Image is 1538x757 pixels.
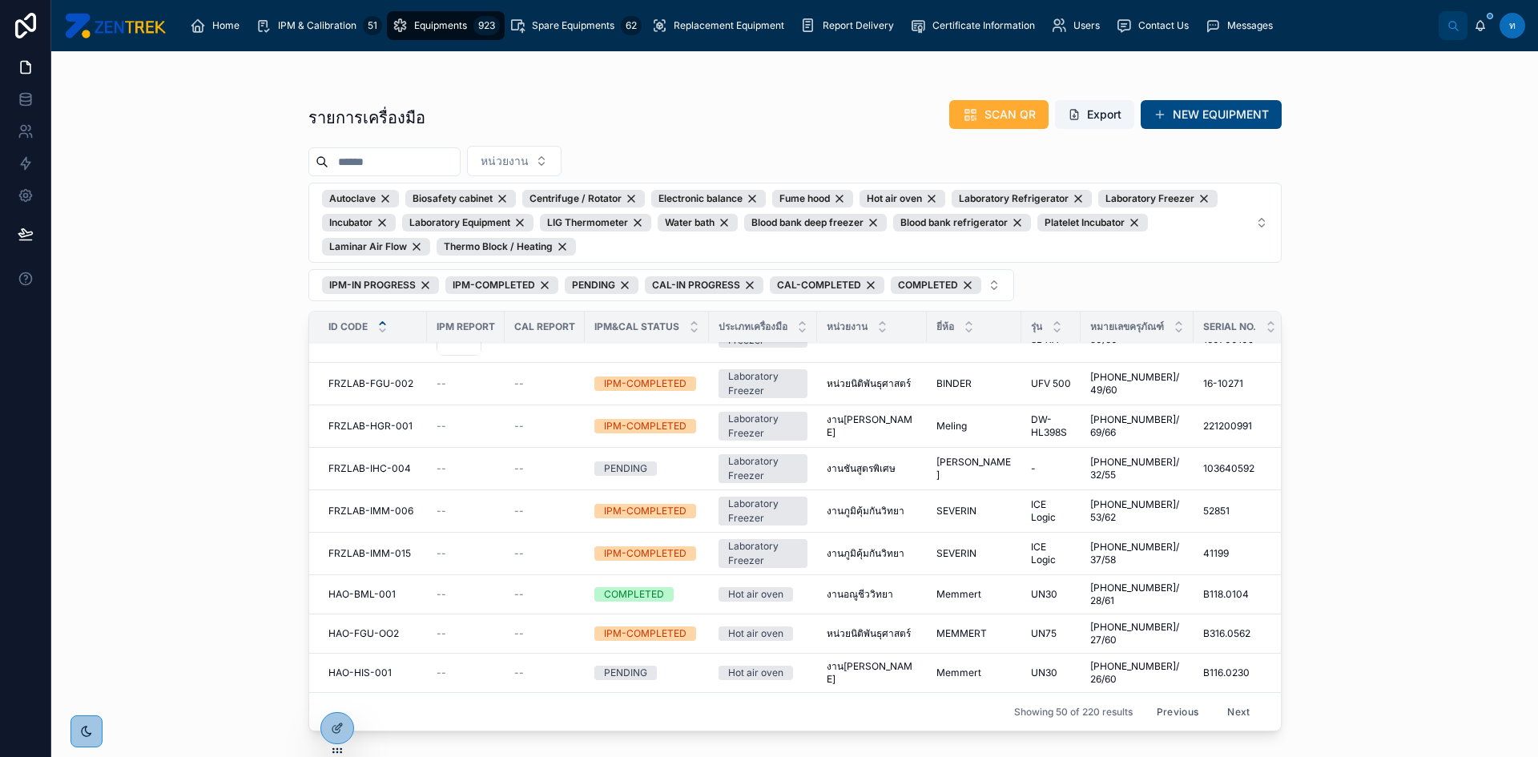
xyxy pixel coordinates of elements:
span: UN30 [1031,588,1057,601]
span: -- [514,627,524,640]
a: SEVERIN [936,547,1012,560]
a: -- [437,588,495,601]
a: B118.0104 [1203,588,1294,601]
button: Unselect INCUBATOR [322,214,396,232]
button: Unselect AUTOCLAVE [322,190,399,207]
a: IPM-COMPLETED [594,419,699,433]
a: -- [514,627,575,640]
a: -- [514,588,575,601]
a: [PHONE_NUMBER]/69/66 [1090,413,1184,439]
a: Meling [936,420,1012,433]
a: Home [185,11,251,40]
span: -- [514,420,524,433]
button: Unselect PENDING [565,276,638,294]
a: -- [514,547,575,560]
span: FRZLAB-IMM-015 [328,547,411,560]
span: UN30 [1031,666,1057,679]
span: [PHONE_NUMBER]/27/60 [1090,621,1184,646]
button: Unselect LAMINAR_AIR_FLOW [322,238,430,256]
a: 16-10271 [1203,377,1294,390]
div: Laminar Air Flow [322,238,430,256]
button: Unselect LABORATORY_REFRIGERATOR [952,190,1092,207]
a: 221200991 [1203,420,1294,433]
div: Laboratory Freezer [728,412,798,441]
span: รุ่น [1031,320,1042,333]
div: IPM-COMPLETED [604,376,686,391]
a: B116.0230 [1203,666,1294,679]
span: FRZLAB-HGR-001 [328,420,413,433]
a: Report Delivery [795,11,905,40]
span: - [1031,462,1036,475]
span: Report Delivery [823,19,894,32]
button: Unselect ELECTRONIC_BALANCE [651,190,766,207]
span: IPM Report [437,320,495,333]
a: Memmert [936,588,1012,601]
div: Platelet Incubator [1037,214,1148,232]
a: งานชันสูตรพิเศษ [827,462,917,475]
span: B316.0562 [1203,627,1250,640]
button: Unselect LIG_THERMOMETER [540,214,651,232]
div: scrollable content [179,8,1439,43]
span: 52851 [1203,505,1230,517]
span: FRZLAB-IMM-006 [328,505,413,517]
div: Autoclave [322,190,399,207]
div: Biosafety cabinet [405,190,516,207]
a: HAO-HIS-001 [328,666,417,679]
a: DW-HL398S [1031,413,1071,439]
span: -- [437,588,446,601]
img: App logo [64,13,166,38]
div: IPM-COMPLETED [604,419,686,433]
span: ประเภทเครื่องมือ [719,320,787,333]
span: ICE Logic [1031,541,1071,566]
button: SCAN QR [949,100,1049,129]
a: -- [514,666,575,679]
a: PENDING [594,666,699,680]
a: IPM-COMPLETED [594,504,699,518]
span: งานชันสูตรพิเศษ [827,462,896,475]
button: Unselect IPM_IN_PROGRESS [322,276,439,294]
span: Equipments [414,19,467,32]
span: HAO-HIS-001 [328,666,392,679]
span: UN75 [1031,627,1057,640]
span: หมายเลขครุภัณฑ์ [1090,320,1164,333]
span: Users [1073,19,1100,32]
span: FRZLAB-IHC-004 [328,462,411,475]
button: Unselect HOT_AIR_OVEN [860,190,945,207]
span: B116.0230 [1203,666,1250,679]
span: B118.0104 [1203,588,1249,601]
span: -- [437,420,446,433]
span: [PHONE_NUMBER]/28/61 [1090,582,1184,607]
a: Messages [1200,11,1284,40]
span: ID Code [328,320,368,333]
a: PENDING [594,461,699,476]
a: Laboratory Freezer [719,454,807,483]
button: Unselect BIOSAFETY_CABINET [405,190,516,207]
a: -- [514,420,575,433]
div: Blood bank deep freezer [744,214,887,232]
span: Serial No. [1203,320,1256,333]
a: IPM-COMPLETED [594,376,699,391]
span: ICE Logic [1031,498,1071,524]
a: -- [514,505,575,517]
a: SEVERIN [936,505,1012,517]
button: Unselect COMPLETED [891,276,981,294]
span: FRZLAB-FGU-002 [328,377,413,390]
div: Laboratory Freezer [728,454,798,483]
a: -- [437,377,495,390]
span: Meling [936,420,967,433]
a: -- [437,505,495,517]
span: Certificate Information [932,19,1035,32]
button: Unselect FUME_HOOD [772,190,853,207]
span: Spare Equipments [532,19,614,32]
a: -- [437,547,495,560]
button: Next [1216,699,1261,724]
a: หน่วยนิติพันธุศาสตร์ [827,377,917,390]
a: UN75 [1031,627,1071,640]
span: -- [514,666,524,679]
a: 41199 [1203,547,1294,560]
div: Laboratory Freezer [728,497,798,525]
a: Laboratory Freezer [719,539,807,568]
span: IPM&CAL Status [594,320,679,333]
a: - [1031,462,1071,475]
